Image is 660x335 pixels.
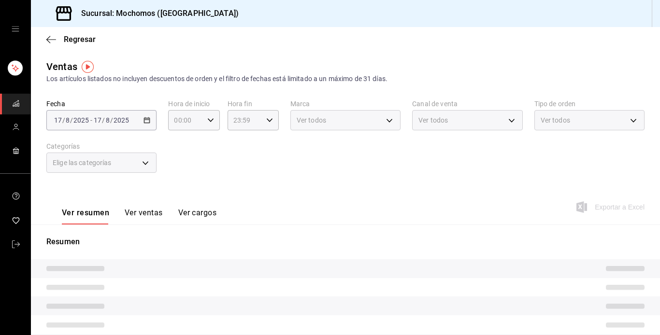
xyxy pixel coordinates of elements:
font: Regresar [64,35,96,44]
font: Fecha [46,100,65,108]
input: ---- [113,116,129,124]
font: Ver todos [297,116,326,124]
font: Marca [290,100,310,108]
font: Los artículos listados no incluyen descuentos de orden y el filtro de fechas está limitado a un m... [46,75,387,83]
font: Elige las categorías [53,159,112,167]
font: Hora de inicio [168,100,210,108]
input: -- [93,116,102,124]
input: -- [105,116,110,124]
font: / [70,116,73,124]
font: / [62,116,65,124]
font: Categorías [46,142,80,150]
font: Sucursal: Mochomos ([GEOGRAPHIC_DATA]) [81,9,239,18]
font: Ver todos [541,116,570,124]
font: / [110,116,113,124]
img: Marcador de información sobre herramientas [82,61,94,73]
font: Tipo de orden [534,100,576,108]
font: - [90,116,92,124]
font: Ventas [46,61,77,72]
font: / [102,116,105,124]
input: -- [54,116,62,124]
div: pestañas de navegación [62,208,216,224]
button: Regresar [46,35,96,44]
input: -- [65,116,70,124]
font: Ver cargos [178,208,217,217]
font: Ver ventas [125,208,163,217]
font: Canal de venta [412,100,458,108]
font: Resumen [46,237,80,246]
font: Ver resumen [62,208,109,217]
button: cajón abierto [12,25,19,33]
font: Ver todos [418,116,448,124]
font: Hora fin [228,100,252,108]
input: ---- [73,116,89,124]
